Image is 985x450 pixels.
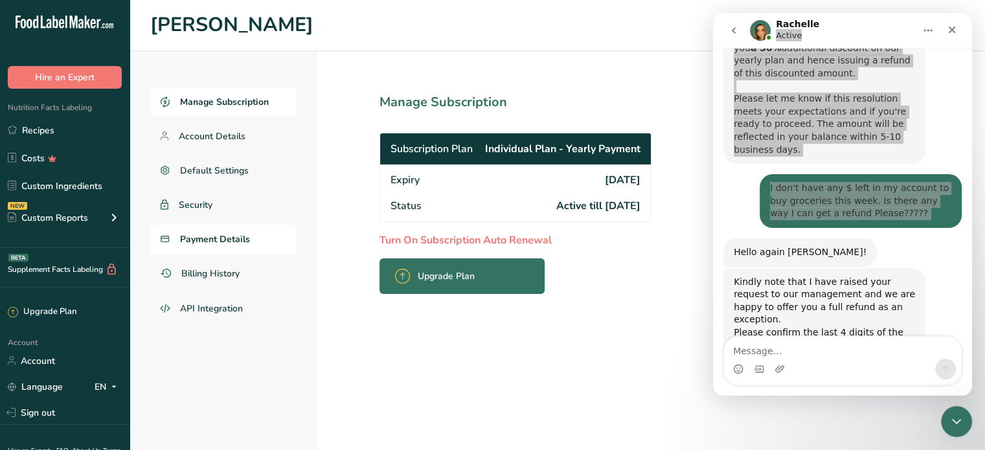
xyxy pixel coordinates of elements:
[418,269,475,283] span: Upgrade Plan
[150,293,297,324] a: API Integration
[150,156,297,185] a: Default Settings
[150,87,297,117] a: Manage Subscription
[391,172,420,188] span: Expiry
[150,10,964,40] h1: [PERSON_NAME]
[180,95,269,109] span: Manage Subscription
[10,255,212,385] div: Kindly note that I have raised your request to our management and we are happy to offer you a ful...
[180,232,250,246] span: Payment Details
[391,141,473,157] span: Subscription Plan
[605,172,640,188] span: [DATE]
[8,66,122,89] button: Hire an Expert
[150,225,297,254] a: Payment Details
[95,379,122,394] div: EN
[391,198,422,214] span: Status
[180,302,243,315] span: API Integration
[8,202,27,210] div: NEW
[8,211,88,225] div: Custom Reports
[181,267,240,280] span: Billing History
[179,198,212,212] span: Security
[8,254,28,262] div: BETA
[10,255,249,395] div: Rachelle says…
[8,376,63,398] a: Language
[21,313,202,377] div: Please confirm the last 4 digits of the card used for the subscription payment. The amount will b...
[21,263,202,313] div: Kindly note that I have raised your request to our management and we are happy to offer you a ful...
[150,259,297,288] a: Billing History
[379,93,708,112] h1: Manage Subscription
[20,351,30,361] button: Emoji picker
[379,232,708,248] p: Turn On Subscription Auto Renewal
[11,324,248,346] textarea: Message…
[941,406,972,437] iframe: Intercom live chat
[41,351,51,361] button: Gif picker
[180,164,249,177] span: Default Settings
[179,129,245,143] span: Account Details
[62,351,72,361] button: Upload attachment
[222,346,243,366] button: Send a message…
[150,190,297,219] a: Security
[556,198,640,214] span: Active till [DATE]
[713,13,972,396] iframe: Intercom live chat
[150,122,297,151] a: Account Details
[485,141,640,157] span: Individual Plan - Yearly Payment
[8,306,76,319] div: Upgrade Plan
